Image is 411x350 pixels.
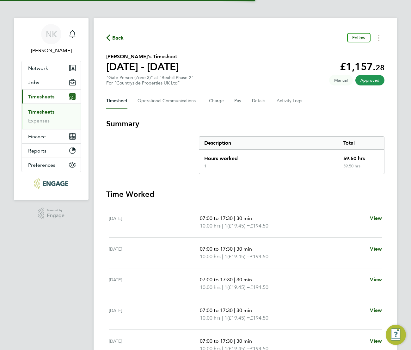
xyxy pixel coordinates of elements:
[338,164,384,174] div: 59.50 hrs
[370,307,382,314] a: View
[234,277,235,283] span: |
[28,65,48,71] span: Network
[200,246,233,252] span: 07:00 to 17:30
[22,158,81,172] button: Preferences
[370,337,382,345] a: View
[106,34,124,42] button: Back
[22,103,81,129] div: Timesheets
[28,118,50,124] a: Expenses
[227,284,250,290] span: (£19.45) =
[236,338,252,344] span: 30 min
[28,109,54,115] a: Timesheets
[222,253,223,259] span: |
[204,164,206,169] div: 1
[106,119,384,129] h3: Summary
[200,338,233,344] span: 07:00 to 17:30
[347,33,371,42] button: Follow
[22,61,81,75] button: Network
[109,215,200,230] div: [DATE]
[22,75,81,89] button: Jobs
[21,24,81,54] a: NK[PERSON_NAME]
[199,137,338,149] div: Description
[329,75,353,85] span: This timesheet was manually created.
[370,276,382,284] a: View
[21,178,81,189] a: Go to home page
[47,208,64,213] span: Powered by
[252,93,267,109] button: Details
[376,63,384,72] span: 28
[106,189,384,199] h3: Time Worked
[200,215,233,221] span: 07:00 to 17:30
[106,60,179,73] h1: [DATE] - [DATE]
[227,315,250,321] span: (£19.45) =
[234,246,235,252] span: |
[352,35,365,41] span: Follow
[224,314,227,322] span: 1
[47,213,64,218] span: Engage
[338,137,384,149] div: Total
[355,75,384,85] span: This timesheet has been approved.
[227,253,250,259] span: (£19.45) =
[200,307,233,313] span: 07:00 to 17:30
[250,223,268,229] span: £194.50
[338,150,384,164] div: 59.50 hrs
[22,90,81,103] button: Timesheets
[234,338,235,344] span: |
[370,338,382,344] span: View
[250,253,268,259] span: £194.50
[224,222,227,230] span: 1
[106,53,179,60] h2: [PERSON_NAME]'s Timesheet
[138,93,199,109] button: Operational Communications
[109,307,200,322] div: [DATE]
[370,277,382,283] span: View
[28,134,46,140] span: Finance
[46,30,57,38] span: NK
[200,284,221,290] span: 10.00 hrs
[370,307,382,313] span: View
[109,245,200,260] div: [DATE]
[373,33,384,43] button: Timesheets Menu
[109,276,200,291] div: [DATE]
[370,246,382,252] span: View
[340,61,384,73] app-decimal: £1,157.
[106,93,127,109] button: Timesheet
[21,47,81,54] span: Nicola Kelly
[112,34,124,42] span: Back
[222,223,223,229] span: |
[222,284,223,290] span: |
[106,75,193,86] div: "Gate Person (Zone 3)" at "Bexhill Phase 2"
[199,136,384,174] div: Summary
[236,215,252,221] span: 30 min
[250,284,268,290] span: £194.50
[199,150,338,164] div: Hours worked
[200,315,221,321] span: 10.00 hrs
[200,277,233,283] span: 07:00 to 17:30
[209,93,224,109] button: Charge
[22,129,81,143] button: Finance
[28,162,55,168] span: Preferences
[34,178,68,189] img: konnectrecruit-logo-retina.png
[234,93,242,109] button: Pay
[250,315,268,321] span: £194.50
[236,307,252,313] span: 30 min
[200,253,221,259] span: 10.00 hrs
[28,94,54,100] span: Timesheets
[22,144,81,158] button: Reports
[234,307,235,313] span: |
[222,315,223,321] span: |
[370,245,382,253] a: View
[236,277,252,283] span: 30 min
[38,208,65,220] a: Powered byEngage
[200,223,221,229] span: 10.00 hrs
[106,80,193,86] div: For "Countryside Properties UK Ltd"
[386,325,406,345] button: Engage Resource Center
[370,215,382,222] a: View
[224,284,227,291] span: 1
[277,93,303,109] button: Activity Logs
[28,148,46,154] span: Reports
[236,246,252,252] span: 30 min
[370,215,382,221] span: View
[14,18,89,200] nav: Main navigation
[224,253,227,260] span: 1
[227,223,250,229] span: (£19.45) =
